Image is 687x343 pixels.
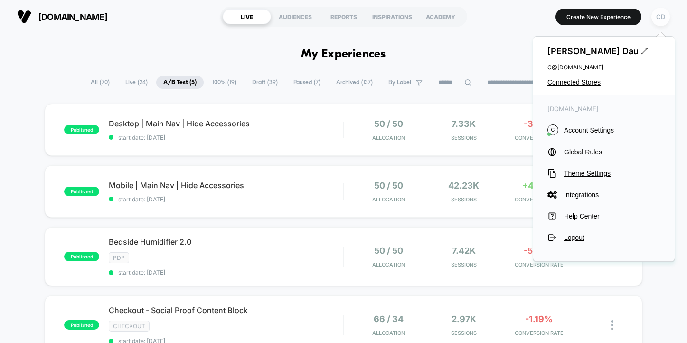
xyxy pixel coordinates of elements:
[372,134,405,141] span: Allocation
[84,76,117,89] span: All ( 70 )
[547,190,660,200] button: Integrations
[64,125,99,134] span: published
[109,134,343,141] span: start date: [DATE]
[429,261,499,268] span: Sessions
[564,191,660,199] span: Integrations
[547,147,660,157] button: Global Rules
[320,9,368,24] div: REPORTS
[429,134,499,141] span: Sessions
[429,330,499,336] span: Sessions
[547,233,660,242] button: Logout
[416,9,465,24] div: ACADEMY
[301,48,386,61] h1: My Experiences
[448,181,479,191] span: 42.23k
[271,9,320,24] div: AUDIENCES
[286,76,328,89] span: Paused ( 7 )
[547,46,660,56] span: [PERSON_NAME] Dau
[504,196,574,203] span: CONVERSION RATE
[374,246,403,256] span: 50 / 50
[388,79,411,86] span: By Label
[547,124,558,135] i: G
[504,134,574,141] span: CONVERSION RATE
[17,10,31,24] img: Visually logo
[649,7,673,27] button: CD
[611,320,613,330] img: close
[109,119,343,128] span: Desktop | Main Nav | Hide Accessories
[547,211,660,221] button: Help Center
[524,246,555,256] span: -5.37%
[564,170,660,177] span: Theme Settings
[504,330,574,336] span: CONVERSION RATE
[223,9,271,24] div: LIVE
[374,119,403,129] span: 50 / 50
[547,105,660,113] span: [DOMAIN_NAME]
[564,212,660,220] span: Help Center
[429,196,499,203] span: Sessions
[452,246,476,256] span: 7.42k
[64,187,99,196] span: published
[564,234,660,241] span: Logout
[504,261,574,268] span: CONVERSION RATE
[372,196,405,203] span: Allocation
[547,64,660,71] span: C@[DOMAIN_NAME]
[522,181,556,191] span: +4.98%
[547,124,660,135] button: GAccount Settings
[372,261,405,268] span: Allocation
[564,126,660,134] span: Account Settings
[205,76,244,89] span: 100% ( 19 )
[64,252,99,261] span: published
[64,320,99,330] span: published
[564,148,660,156] span: Global Rules
[547,169,660,178] button: Theme Settings
[109,305,343,315] span: Checkout - Social Proof Content Block
[109,321,150,332] span: CHECKOUT
[109,252,129,263] span: PDP
[109,237,343,247] span: Bedside Humidifier 2.0
[329,76,380,89] span: Archived ( 137 )
[524,119,555,129] span: -3.27%
[368,9,416,24] div: INSPIRATIONS
[452,314,476,324] span: 2.97k
[109,269,343,276] span: start date: [DATE]
[14,9,110,24] button: [DOMAIN_NAME]
[525,314,553,324] span: -1.19%
[38,12,107,22] span: [DOMAIN_NAME]
[109,196,343,203] span: start date: [DATE]
[452,119,476,129] span: 7.33k
[109,181,343,190] span: Mobile | Main Nav | Hide Accessories
[651,8,670,26] div: CD
[547,78,660,86] button: Connected Stores
[118,76,155,89] span: Live ( 24 )
[374,314,404,324] span: 66 / 34
[372,330,405,336] span: Allocation
[555,9,641,25] button: Create New Experience
[374,181,403,191] span: 50 / 50
[156,76,204,89] span: A/B Test ( 5 )
[245,76,285,89] span: Draft ( 39 )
